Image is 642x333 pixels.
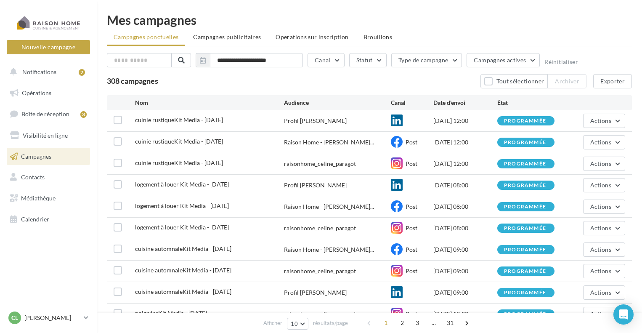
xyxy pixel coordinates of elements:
div: raisonhome_celine_paragot [284,310,356,318]
button: Actions [583,242,625,257]
a: Campagnes [5,148,92,165]
span: 1 [379,316,393,330]
span: Afficher [263,319,282,327]
button: Campagnes actives [467,53,540,67]
span: Post [406,160,417,167]
span: cuisine automnaleKit Media - Octobre 2025 [135,288,231,295]
div: [DATE] 09:00 [433,245,497,254]
span: Actions [590,289,611,296]
span: Actions [590,160,611,167]
span: Post [406,310,417,317]
button: Actions [583,178,625,192]
button: Actions [583,285,625,300]
div: Mes campagnes [107,13,632,26]
span: Visibilité en ligne [23,132,68,139]
span: Opérations [22,89,51,96]
span: Actions [590,246,611,253]
span: Post [406,224,417,232]
a: Visibilité en ligne [5,127,92,144]
span: Actions [590,267,611,274]
span: Campagnes actives [474,56,526,64]
span: Actions [590,310,611,317]
a: Calendrier [5,210,92,228]
div: [DATE] 09:00 [433,267,497,275]
span: logement à louer Kit Media - Octobre 2025 [135,181,229,188]
div: raisonhome_celine_paragot [284,224,356,232]
div: Audience [284,99,390,107]
div: 2 [79,69,85,76]
div: [DATE] 13:20 [433,310,497,318]
div: programmée [504,183,546,188]
button: Réinitialiser [544,59,578,65]
span: cuinie rustiqueKit Media - Octobre 2025 [135,116,223,123]
div: Profil [PERSON_NAME] [284,117,347,125]
div: programmée [504,226,546,231]
span: 10 [291,320,298,327]
span: cuinie rustiqueKit Media - Octobre 2025 [135,138,223,145]
a: Opérations [5,84,92,102]
div: programmée [504,290,546,296]
button: Archiver [548,74,586,88]
div: [DATE] 12:00 [433,160,497,168]
span: 3 [411,316,424,330]
div: État [497,99,561,107]
div: [DATE] 08:00 [433,202,497,211]
span: Calendrier [21,216,49,223]
a: Cl [PERSON_NAME] [7,310,90,326]
span: résultats/page [313,319,348,327]
button: Tout sélectionner [480,74,548,88]
span: Raison Home - [PERSON_NAME]... [284,138,374,147]
span: cuisine automnaleKit Media - Octobre 2025 [135,245,231,252]
button: Actions [583,307,625,321]
span: Brouillons [363,33,393,40]
div: Profil [PERSON_NAME] [284,181,347,189]
span: poignéesKit Media - Octobre 2025 [135,309,207,317]
span: cuinie rustiqueKit Media - Octobre 2025 [135,159,223,166]
span: Notifications [22,68,56,75]
span: cuisine automnaleKit Media - Octobre 2025 [135,266,231,274]
span: Actions [590,181,611,189]
span: Operations sur inscription [276,33,348,40]
div: programmée [504,247,546,253]
button: Actions [583,200,625,214]
span: Actions [590,224,611,232]
span: Contacts [21,173,45,181]
span: Campagnes publicitaires [193,33,261,40]
span: 31 [443,316,457,330]
p: [PERSON_NAME] [24,314,80,322]
span: Raison Home - [PERSON_NAME]... [284,245,374,254]
a: Contacts [5,168,92,186]
div: [DATE] 12:00 [433,117,497,125]
button: Actions [583,114,625,128]
div: [DATE] 12:00 [433,138,497,147]
div: Nom [135,99,284,107]
div: [DATE] 08:00 [433,224,497,232]
span: Médiathèque [21,194,56,202]
div: programmée [504,118,546,124]
button: Actions [583,221,625,235]
span: 308 campagnes [107,76,158,85]
span: Post [406,203,417,210]
button: Actions [583,135,625,149]
span: Actions [590,203,611,210]
button: Actions [583,157,625,171]
span: Post [406,139,417,146]
button: 10 [287,318,308,330]
div: Profil [PERSON_NAME] [284,288,347,297]
span: Boîte de réception [21,110,69,117]
div: raisonhome_celine_paragot [284,160,356,168]
span: 2 [395,316,409,330]
span: Raison Home - [PERSON_NAME]... [284,202,374,211]
div: programmée [504,140,546,145]
span: logement à louer Kit Media - Octobre 2025 [135,224,229,231]
div: Canal [391,99,433,107]
div: [DATE] 08:00 [433,181,497,189]
button: Type de campagne [391,53,462,67]
div: programmée [504,204,546,210]
button: Exporter [593,74,632,88]
span: Cl [11,314,18,322]
div: programmée [504,312,546,317]
button: Canal [308,53,345,67]
button: Nouvelle campagne [7,40,90,54]
span: Post [406,267,417,274]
